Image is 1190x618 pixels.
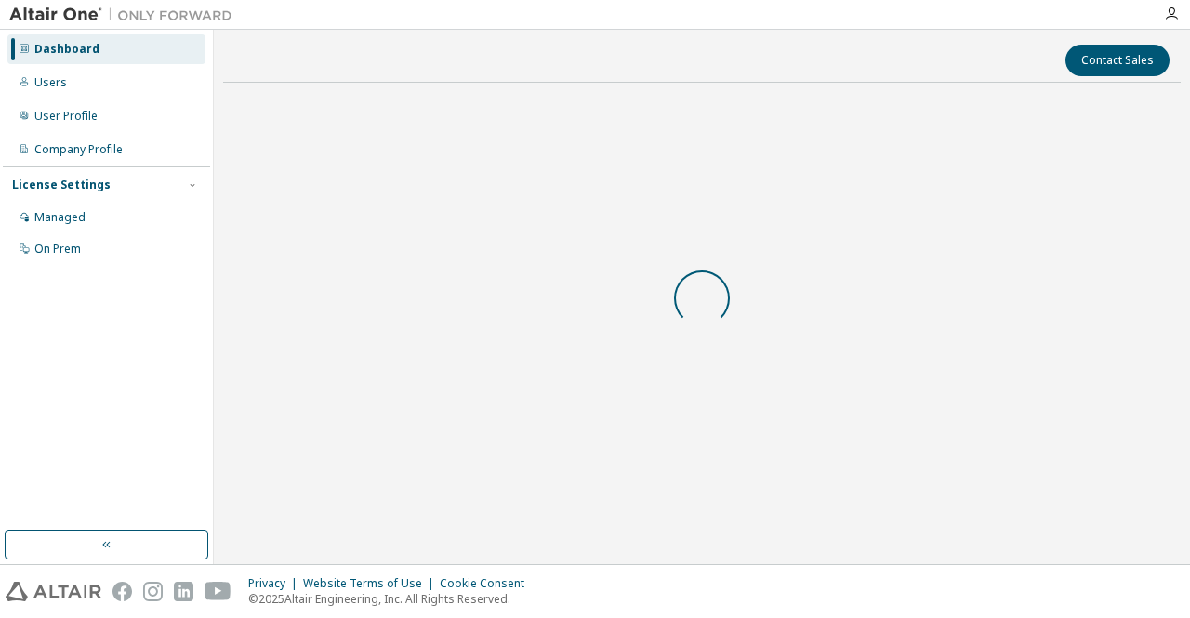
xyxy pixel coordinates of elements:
[34,109,98,124] div: User Profile
[9,6,242,24] img: Altair One
[12,178,111,192] div: License Settings
[112,582,132,601] img: facebook.svg
[248,591,535,607] p: © 2025 Altair Engineering, Inc. All Rights Reserved.
[174,582,193,601] img: linkedin.svg
[6,582,101,601] img: altair_logo.svg
[34,75,67,90] div: Users
[303,576,440,591] div: Website Terms of Use
[143,582,163,601] img: instagram.svg
[34,242,81,256] div: On Prem
[248,576,303,591] div: Privacy
[205,582,231,601] img: youtube.svg
[34,142,123,157] div: Company Profile
[34,42,99,57] div: Dashboard
[1065,45,1170,76] button: Contact Sales
[440,576,535,591] div: Cookie Consent
[34,210,86,225] div: Managed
